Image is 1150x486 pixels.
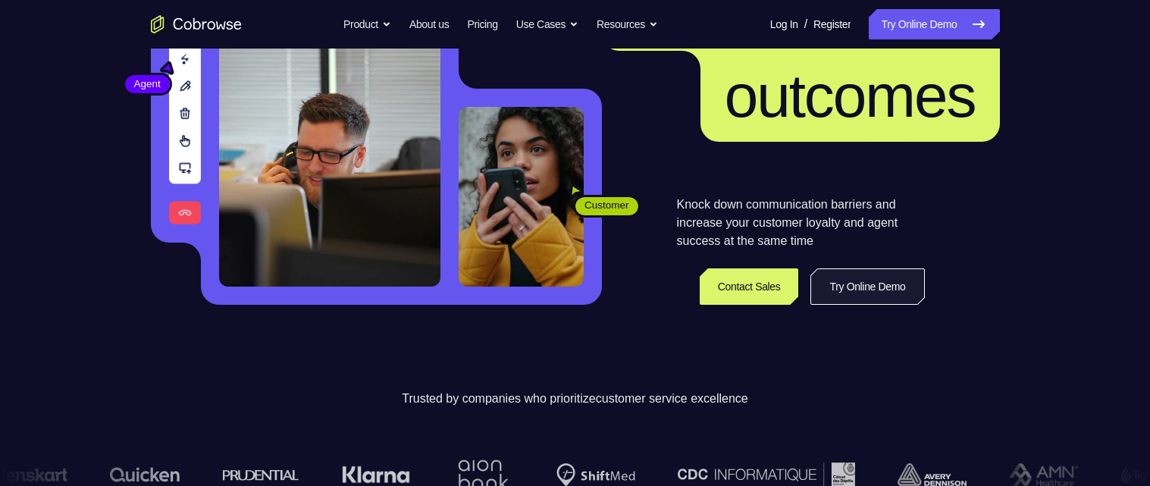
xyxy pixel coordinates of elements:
button: Resources [597,9,658,39]
a: Contact Sales [700,268,799,305]
img: A customer support agent talking on the phone [219,16,440,287]
img: avery-dennison [897,463,966,486]
a: Go to the home page [151,15,242,33]
button: Use Cases [516,9,578,39]
span: customer service excellence [596,392,748,405]
a: Log In [770,9,798,39]
a: Try Online Demo [869,9,999,39]
a: Try Online Demo [810,268,924,305]
img: CDC Informatique [677,462,854,486]
span: / [804,15,807,33]
a: About us [409,9,449,39]
span: outcomes [725,62,976,130]
a: Register [813,9,851,39]
button: Product [343,9,391,39]
img: Klarna [341,466,409,484]
p: Knock down communication barriers and increase your customer loyalty and agent success at the sam... [677,196,925,250]
img: A customer holding their phone [459,107,584,287]
a: Pricing [467,9,497,39]
img: prudential [222,469,299,481]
